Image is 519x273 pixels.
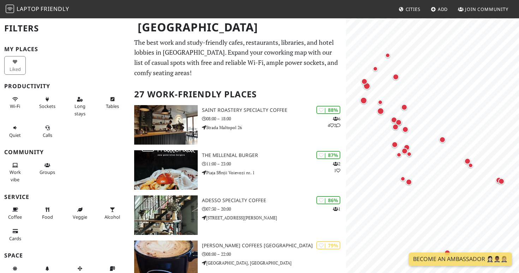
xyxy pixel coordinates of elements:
[134,105,198,145] img: Saint Roastery Specialty Coffee
[391,72,400,81] div: Map marker
[376,98,384,107] div: Map marker
[130,105,346,145] a: Saint Roastery Specialty Coffee | 88% 642 Saint Roastery Specialty Coffee 08:00 – 18:00 Strada Ma...
[399,175,407,183] div: Map marker
[202,214,346,221] p: [STREET_ADDRESS][PERSON_NAME]
[4,83,126,90] h3: Productivity
[466,161,475,170] div: Map marker
[202,206,346,212] p: 07:30 – 20:00
[37,159,58,178] button: Groups
[40,169,55,175] span: Group tables
[328,115,340,129] p: 6 4 2
[362,81,372,91] div: Map marker
[4,149,126,156] h3: Community
[202,169,346,176] p: Piața Sfinții Voievozi nr. 1
[409,253,512,266] a: Become an Ambassador 🤵🏻‍♀️🤵🏾‍♂️🤵🏼‍♀️
[130,150,346,190] a: The Millenial Burger | 87% 21 The Millenial Burger 11:00 – 23:00 Piața Sfinții Voievozi nr. 1
[333,160,340,174] p: 2 1
[371,65,380,73] div: Map marker
[4,204,26,223] button: Coffee
[106,103,119,109] span: Work-friendly tables
[4,225,26,244] button: Cards
[9,235,21,242] span: Credit cards
[406,6,420,12] span: Cities
[8,214,22,220] span: Coffee
[394,118,403,127] div: Map marker
[130,195,346,235] a: ADESSO Specialty Coffee | 86% 1 ADESSO Specialty Coffee 07:30 – 20:00 [STREET_ADDRESS][PERSON_NAME]
[396,3,423,16] a: Cities
[316,241,340,249] div: | 79%
[134,84,342,105] h2: 27 Work-Friendly Places
[202,198,346,204] h3: ADESSO Specialty Coffee
[202,107,346,113] h3: Saint Roastery Specialty Coffee
[4,194,126,200] h3: Service
[69,93,91,119] button: Long stays
[202,243,346,249] h3: [PERSON_NAME] Coffees [GEOGRAPHIC_DATA]
[6,5,14,13] img: LaptopFriendly
[202,251,346,257] p: 08:00 – 22:00
[73,214,87,220] span: Veggie
[39,103,55,109] span: Power sockets
[43,132,52,138] span: Video/audio calls
[132,18,345,37] h1: [GEOGRAPHIC_DATA]
[376,106,386,116] div: Map marker
[4,46,126,53] h3: My Places
[497,177,506,186] div: Map marker
[42,214,53,220] span: Food
[10,169,21,182] span: People working
[390,140,399,149] div: Map marker
[494,176,503,185] div: Map marker
[37,122,58,141] button: Calls
[4,159,26,185] button: Work vibe
[402,143,411,152] div: Map marker
[316,151,340,159] div: | 87%
[400,103,409,112] div: Map marker
[401,125,410,134] div: Map marker
[404,177,413,187] div: Map marker
[389,115,399,125] div: Map marker
[4,18,126,39] h2: Filters
[316,196,340,204] div: | 86%
[105,214,120,220] span: Alcohol
[405,150,413,158] div: Map marker
[395,151,403,159] div: Map marker
[4,252,126,259] h3: Space
[102,93,123,112] button: Tables
[4,93,26,112] button: Wi-Fi
[383,51,392,60] div: Map marker
[4,122,26,141] button: Quiet
[9,132,21,138] span: Quiet
[202,115,346,122] p: 08:00 – 18:00
[202,260,346,266] p: [GEOGRAPHIC_DATA], [GEOGRAPHIC_DATA]
[202,152,346,158] h3: The Millenial Burger
[37,204,58,223] button: Food
[37,93,58,112] button: Sockets
[41,5,69,13] span: Friendly
[74,103,85,116] span: Long stays
[438,135,447,144] div: Map marker
[316,106,340,114] div: | 88%
[465,6,508,12] span: Join Community
[400,146,409,156] div: Map marker
[463,157,472,166] div: Map marker
[134,195,198,235] img: ADESSO Specialty Coffee
[391,122,400,132] div: Map marker
[455,3,511,16] a: Join Community
[360,77,369,86] div: Map marker
[438,6,448,12] span: Add
[69,204,91,223] button: Veggie
[17,5,40,13] span: Laptop
[202,160,346,167] p: 11:00 – 23:00
[443,248,452,257] div: Map marker
[333,206,340,212] p: 1
[10,103,20,109] span: Stable Wi-Fi
[428,3,451,16] a: Add
[134,150,198,190] img: The Millenial Burger
[202,124,346,131] p: Strada Maltopol 26
[6,3,69,16] a: LaptopFriendly LaptopFriendly
[102,204,123,223] button: Alcohol
[359,96,369,105] div: Map marker
[134,37,342,78] p: The best work and study-friendly cafes, restaurants, libraries, and hotel lobbies in [GEOGRAPHIC_...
